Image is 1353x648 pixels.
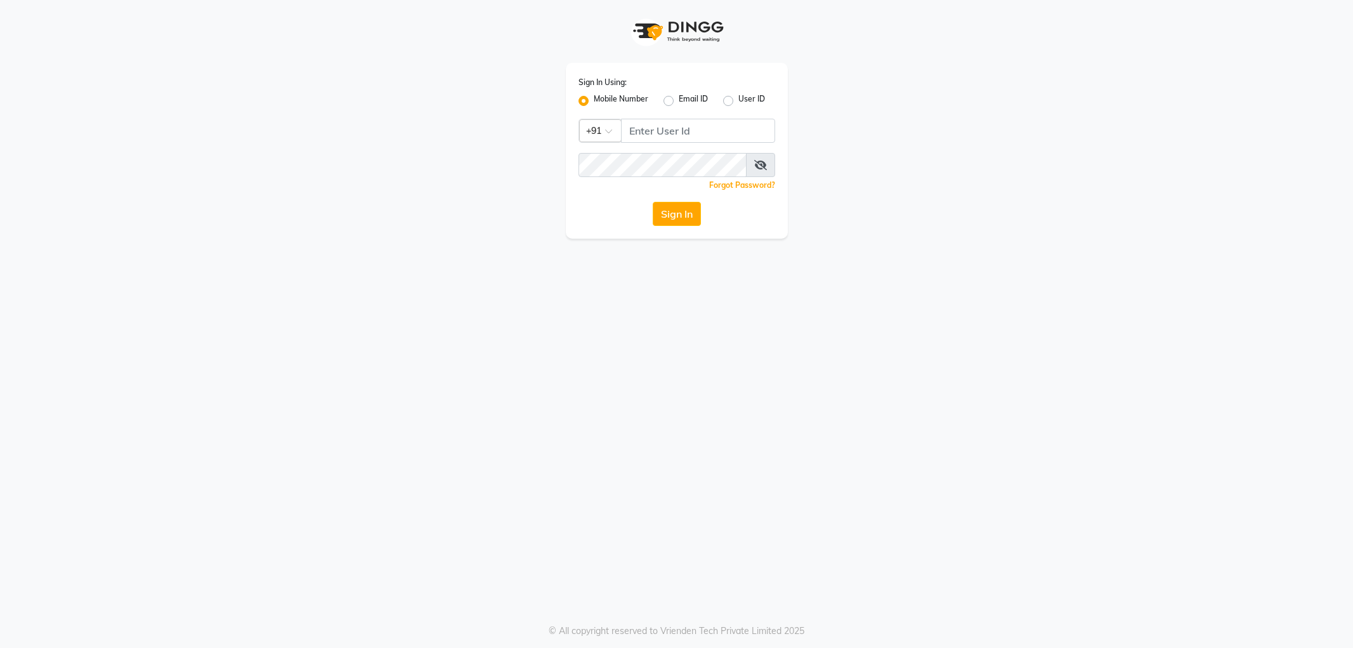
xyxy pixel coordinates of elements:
label: User ID [738,93,765,109]
a: Forgot Password? [709,180,775,190]
label: Sign In Using: [578,77,627,88]
label: Mobile Number [594,93,648,109]
input: Username [621,119,775,143]
label: Email ID [679,93,708,109]
input: Username [578,153,747,177]
img: logo1.svg [626,13,728,50]
button: Sign In [653,202,701,226]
